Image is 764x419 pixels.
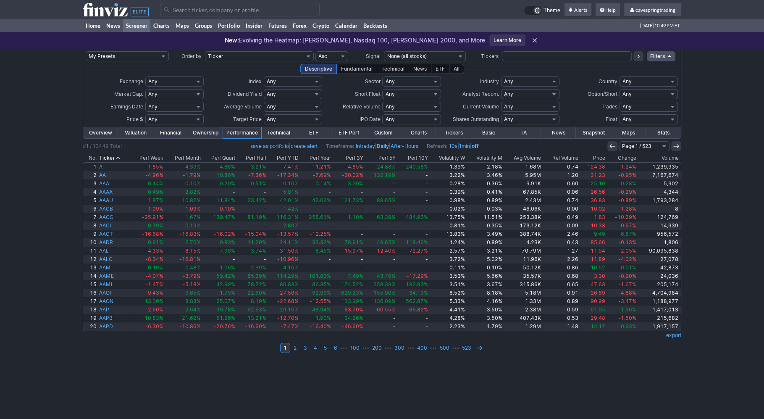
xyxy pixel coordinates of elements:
a: - [202,188,236,196]
span: 81.19% [247,214,266,220]
a: 3 [83,179,98,188]
a: A [98,163,130,171]
span: 0.10% [185,180,201,187]
a: 10.02 [580,205,606,213]
a: 4,344 [638,188,681,196]
span: 240.58% [405,163,428,170]
span: -0.29% [618,189,636,195]
a: 2.70% [165,238,202,247]
a: 3.22% [429,171,466,179]
div: Descriptive [300,64,337,74]
span: 121.73% [341,197,363,203]
a: 132.19% [365,171,397,179]
span: 124.38 [587,163,605,170]
span: 0.10% [283,180,299,187]
a: 121.73% [332,196,365,205]
span: 1.10% [348,214,363,220]
a: Alerts [564,3,591,17]
a: - [202,221,236,230]
span: 63.39% [377,214,396,220]
span: 26.56 [590,189,605,195]
span: -10.29% [615,214,636,220]
a: - [365,179,397,188]
a: cavespringtrading [624,3,681,17]
a: 31.23 [580,171,606,179]
a: -13.57% [268,230,300,238]
span: -7.36% [248,172,266,178]
a: 0.06 [542,188,580,196]
a: TA [506,127,541,138]
a: 46.06K [504,205,542,213]
a: 10s [449,143,457,149]
a: 4 [83,188,98,196]
span: 1.83 [593,214,605,220]
a: 0.98% [429,196,466,205]
span: -12.25% [310,231,331,237]
span: -13.57% [277,231,299,237]
span: 0.51% [251,180,266,187]
a: AACT [98,230,130,238]
a: - [365,230,397,238]
a: AA [98,171,130,179]
a: - [300,205,332,213]
a: -0.95% [606,171,637,179]
a: 2.18% [466,163,504,171]
a: 3.20% [332,179,365,188]
a: AADR [98,238,130,247]
a: 0.49 [542,213,580,221]
a: 0.03% [466,205,504,213]
a: 9.91K [504,179,542,188]
a: 116.31% [268,213,300,221]
a: 0.81% [429,221,466,230]
span: 23.42% [247,197,266,203]
span: 89.65% [377,197,396,203]
span: 132.19% [373,172,396,178]
span: 2.82% [185,189,201,195]
a: 0.00 [542,205,580,213]
input: Search [160,3,320,16]
a: 8 [83,221,98,230]
a: 78.91% [332,238,365,247]
a: 36.83 [580,196,606,205]
a: -1.24% [606,163,637,171]
span: 4.39% [185,163,201,170]
a: -1.85% [130,163,165,171]
span: 484.93% [405,214,428,220]
a: - [365,205,397,213]
a: Performance [223,127,261,138]
a: 1.20 [542,171,580,179]
a: 0.10% [268,179,300,188]
a: 8 [638,205,681,213]
a: 0.36% [466,179,504,188]
a: -1.79% [165,171,202,179]
a: 4.86% [202,163,236,171]
a: 23.42% [236,196,268,205]
a: - [397,205,429,213]
a: - [300,188,332,196]
a: -7.36% [236,171,268,179]
a: 388.74K [504,230,542,238]
a: - [332,230,365,238]
a: Learn More [489,34,525,46]
a: Maps [611,127,646,138]
a: - [332,205,365,213]
a: 0.28% [606,179,637,188]
a: Snapshot [576,127,611,138]
a: -1.09% [130,205,165,213]
span: -1.85% [145,163,163,170]
a: 3.46% [466,171,504,179]
a: -17.34% [268,171,300,179]
a: 11.51% [466,213,504,221]
a: AACB [98,205,130,213]
a: AAA [98,179,130,188]
span: -17.34% [277,172,299,178]
a: - [397,221,429,230]
a: 1,239,935 [638,163,681,171]
span: -0.67% [618,222,636,229]
a: News [541,127,576,138]
a: -16.83% [165,230,202,238]
a: Backtests [360,19,390,32]
a: - [236,205,268,213]
a: 2 [83,171,98,179]
a: Insider [243,19,265,32]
